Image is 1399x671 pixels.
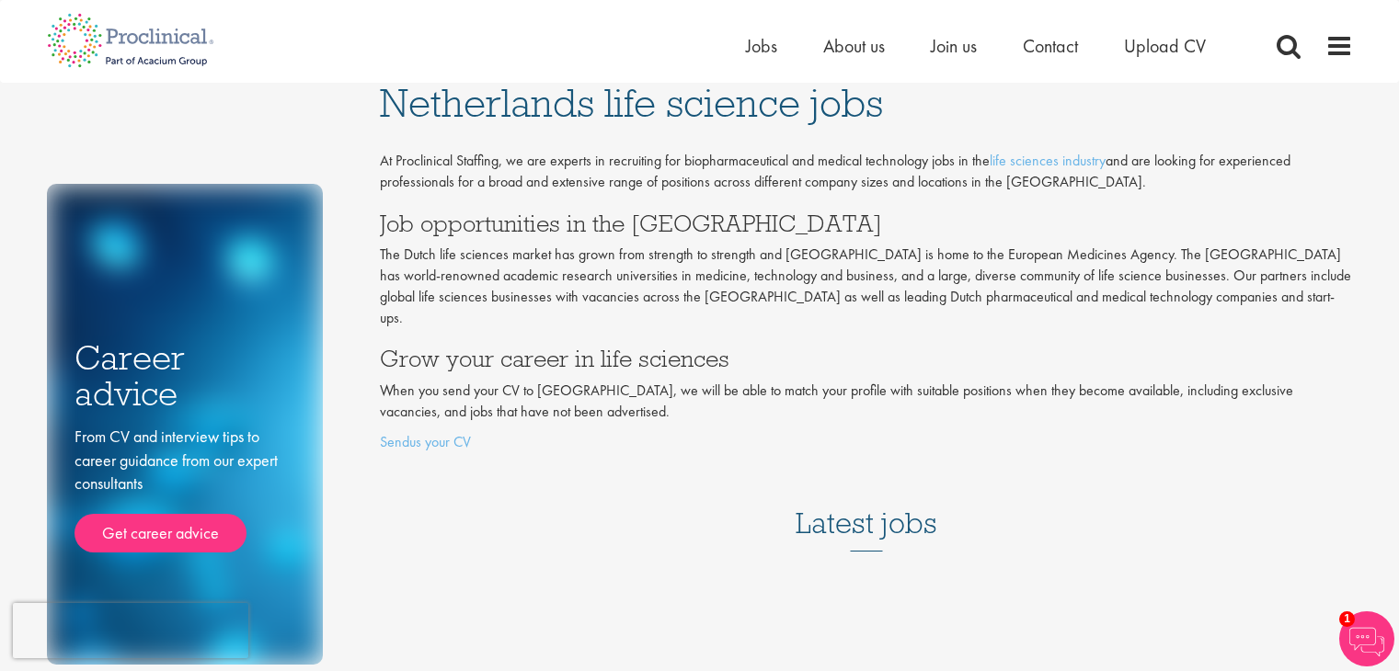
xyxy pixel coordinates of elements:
[1023,34,1078,58] a: Contact
[380,211,1353,235] h3: Job opportunities in the [GEOGRAPHIC_DATA]
[13,603,248,658] iframe: reCAPTCHA
[931,34,977,58] a: Join us
[746,34,777,58] a: Jobs
[990,151,1106,170] a: life sciences industry
[1339,611,1355,627] span: 1
[380,245,1353,328] p: The Dutch life sciences market has grown from strength to strength and [GEOGRAPHIC_DATA] is home ...
[1339,611,1394,666] img: Chatbot
[380,381,1353,423] p: When you send your CV to [GEOGRAPHIC_DATA], we will be able to match your profile with suitable p...
[823,34,885,58] a: About us
[380,347,1353,370] h3: Grow your career in life sciences
[796,461,937,552] h3: Latest jobs
[380,432,471,451] a: Sendus your CV
[1124,34,1206,58] a: Upload CV
[75,425,295,552] div: From CV and interview tips to career guidance from our expert consultants
[380,78,883,128] span: Netherlands life science jobs
[75,514,247,552] a: Get career advice
[380,151,1353,193] p: At Proclinical Staffing, we are experts in recruiting for biopharmaceutical and medical technolog...
[75,340,295,411] h3: Career advice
